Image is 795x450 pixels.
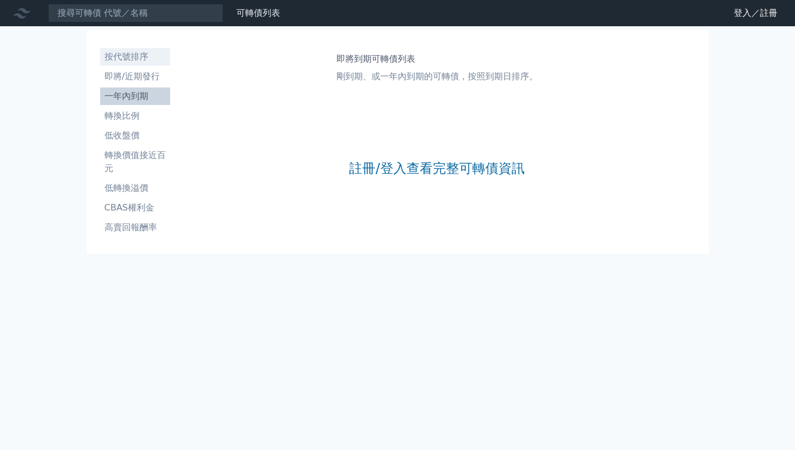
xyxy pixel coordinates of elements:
[100,90,170,103] li: 一年內到期
[100,149,170,175] li: 轉換價值接近百元
[100,50,170,63] li: 按代號排序
[100,201,170,214] li: CBAS權利金
[336,70,538,83] p: 剛到期、或一年內到期的可轉債，按照到期日排序。
[100,179,170,197] a: 低轉換溢價
[336,52,538,66] h1: 即將到期可轉債列表
[100,87,170,105] a: 一年內到期
[100,129,170,142] li: 低收盤價
[100,70,170,83] li: 即將/近期發行
[100,199,170,217] a: CBAS權利金
[100,127,170,144] a: 低收盤價
[100,221,170,234] li: 高賣回報酬率
[100,219,170,236] a: 高賣回報酬率
[100,107,170,125] a: 轉換比例
[48,4,223,22] input: 搜尋可轉債 代號／名稱
[725,4,786,22] a: 登入／註冊
[100,182,170,195] li: 低轉換溢價
[349,160,524,177] a: 註冊/登入查看完整可轉債資訊
[236,8,280,18] a: 可轉債列表
[100,68,170,85] a: 即將/近期發行
[100,147,170,177] a: 轉換價值接近百元
[100,109,170,122] li: 轉換比例
[100,48,170,66] a: 按代號排序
